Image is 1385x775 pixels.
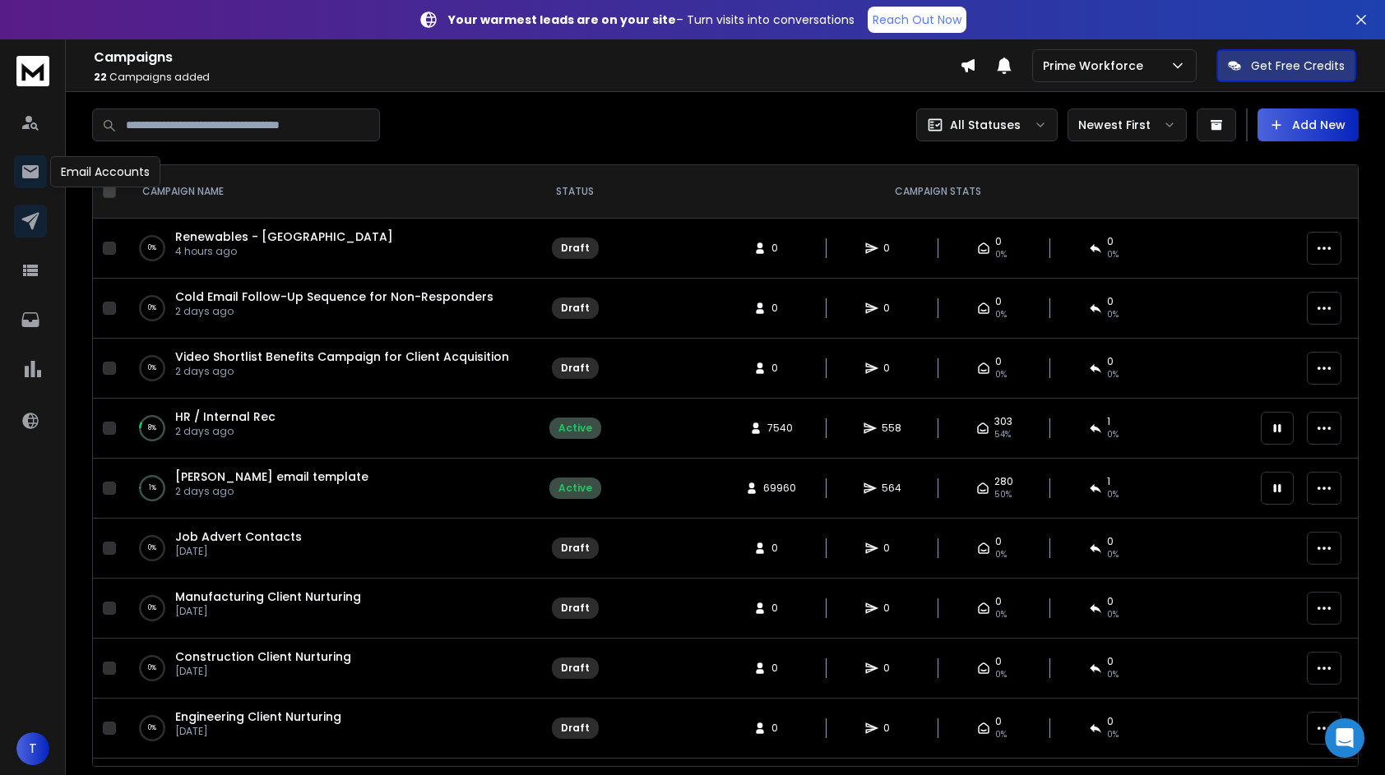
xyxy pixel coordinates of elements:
[771,602,788,615] span: 0
[148,720,156,736] p: 0 %
[995,308,1007,321] span: 0%
[994,428,1011,441] span: 54 %
[868,7,966,33] a: Reach Out Now
[1107,488,1119,501] span: 0 %
[175,648,351,665] span: Construction Client Nurturing
[995,548,1007,561] span: 0%
[561,242,590,255] div: Draft
[123,279,526,339] td: 0%Cold Email Follow-Up Sequence for Non-Responders2 days ago
[448,12,676,28] strong: Your warmest leads are on your site
[175,485,368,498] p: 2 days ago
[995,608,1007,621] span: 0%
[1107,368,1119,381] span: 0%
[558,422,592,435] div: Active
[175,665,351,678] p: [DATE]
[995,715,1002,728] span: 0
[175,425,276,438] p: 2 days ago
[1107,715,1114,728] span: 0
[175,365,509,378] p: 2 days ago
[995,535,1002,548] span: 0
[624,165,1251,219] th: CAMPAIGN STATS
[882,482,901,495] span: 564
[123,579,526,639] td: 0%Manufacturing Client Nurturing[DATE]
[763,482,796,495] span: 69960
[883,242,900,255] span: 0
[883,542,900,555] span: 0
[561,362,590,375] div: Draft
[1107,428,1119,441] span: 0 %
[995,355,1002,368] span: 0
[123,639,526,699] td: 0%Construction Client Nurturing[DATE]
[123,699,526,759] td: 0%Engineering Client Nurturing[DATE]
[771,242,788,255] span: 0
[175,348,509,365] a: Video Shortlist Benefits Campaign for Client Acquisition
[1107,475,1110,488] span: 1
[149,480,156,496] p: 1 %
[175,708,341,725] a: Engineering Client Nurturing
[175,245,393,258] p: 4 hours ago
[94,71,960,84] p: Campaigns added
[995,728,1007,741] span: 0%
[1107,668,1119,681] span: 0%
[1107,728,1119,741] span: 0%
[561,662,590,675] div: Draft
[1107,608,1119,621] span: 0%
[561,542,590,555] div: Draft
[123,399,526,459] td: 8%HR / Internal Rec2 days ago
[771,302,788,315] span: 0
[994,475,1013,488] span: 280
[1043,58,1150,74] p: Prime Workforce
[50,156,160,187] div: Email Accounts
[1107,655,1114,668] span: 0
[1107,548,1119,561] span: 0%
[148,300,156,316] p: 0 %
[123,165,526,219] th: CAMPAIGN NAME
[561,602,590,615] div: Draft
[1107,535,1114,548] span: 0
[995,295,1002,308] span: 0
[175,528,302,545] a: Job Advert Contacts
[94,70,107,84] span: 22
[1107,415,1110,428] span: 1
[873,12,961,28] p: Reach Out Now
[995,248,1007,261] span: 0%
[16,732,49,765] button: T
[148,600,156,616] p: 0 %
[1107,248,1119,261] span: 0%
[994,415,1012,428] span: 303
[561,302,590,315] div: Draft
[883,662,900,675] span: 0
[16,56,49,86] img: logo
[1216,49,1356,82] button: Get Free Credits
[175,408,276,425] a: HR / Internal Rec
[175,725,341,738] p: [DATE]
[175,288,493,305] a: Cold Email Follow-Up Sequence for Non-Responders
[175,468,368,485] span: [PERSON_NAME] email template
[175,228,393,245] a: Renewables - [GEOGRAPHIC_DATA]
[561,722,590,735] div: Draft
[771,542,788,555] span: 0
[995,235,1002,248] span: 0
[123,339,526,399] td: 0%Video Shortlist Benefits Campaign for Client Acquisition2 days ago
[883,302,900,315] span: 0
[175,305,493,318] p: 2 days ago
[1107,355,1114,368] span: 0
[175,605,361,618] p: [DATE]
[148,240,156,256] p: 0 %
[123,219,526,279] td: 0%Renewables - [GEOGRAPHIC_DATA]4 hours ago
[883,602,900,615] span: 0
[123,519,526,579] td: 0%Job Advert Contacts[DATE]
[1258,108,1359,141] button: Add New
[1251,58,1345,74] p: Get Free Credits
[882,422,901,435] span: 558
[94,48,960,67] h1: Campaigns
[175,545,302,558] p: [DATE]
[148,540,156,556] p: 0 %
[767,422,793,435] span: 7540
